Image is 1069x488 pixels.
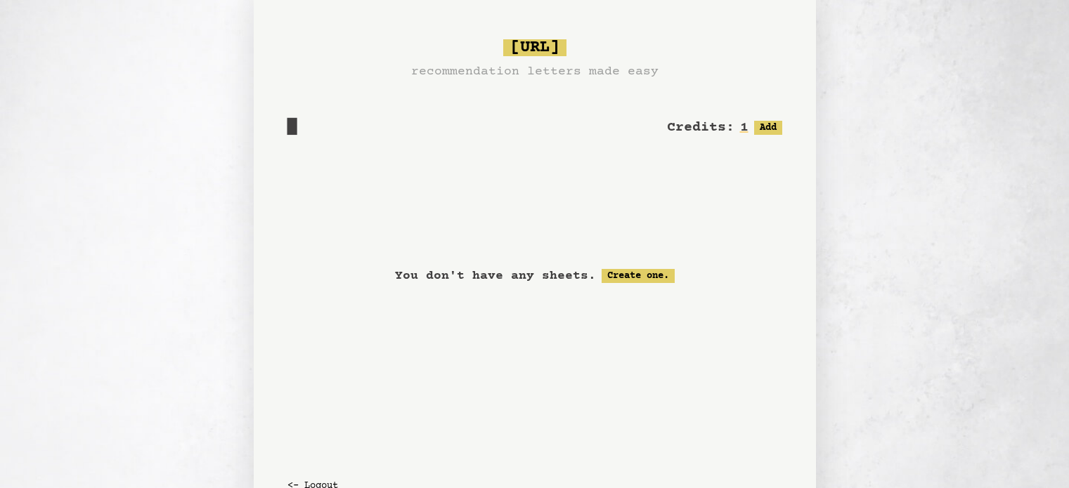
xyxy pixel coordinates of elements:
span: █ [287,119,297,136]
h2: 1 [740,118,749,138]
span: [URL] [503,39,566,56]
a: Create one. [602,269,675,283]
h2: Credits: [667,118,734,138]
h3: recommendation letters made easy [411,62,659,81]
p: You don't have any sheets. [395,266,596,286]
button: Add [754,121,782,135]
